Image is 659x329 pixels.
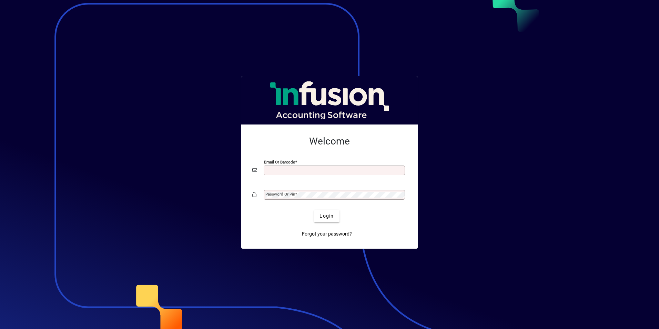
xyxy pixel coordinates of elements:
mat-label: Email or Barcode [264,159,295,164]
mat-label: Password or Pin [265,192,295,197]
a: Forgot your password? [299,228,355,240]
button: Login [314,210,339,222]
span: Login [320,212,334,220]
h2: Welcome [252,136,407,147]
span: Forgot your password? [302,230,352,238]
